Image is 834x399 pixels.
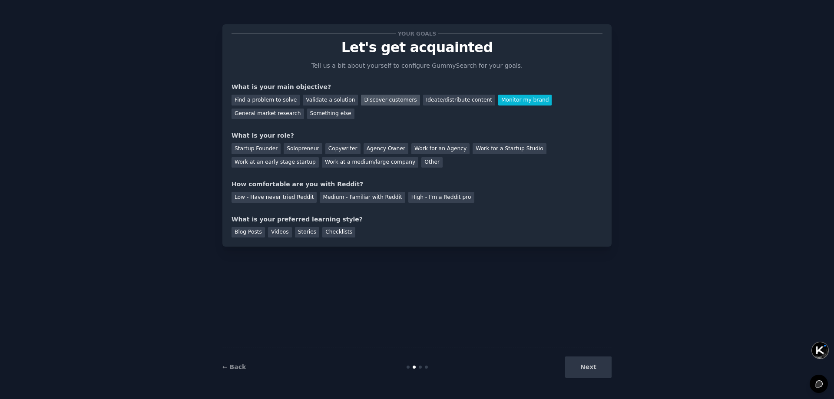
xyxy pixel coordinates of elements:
p: Let's get acquainted [232,40,602,55]
div: Other [421,157,443,168]
div: Stories [295,227,319,238]
div: Discover customers [361,95,420,106]
div: Monitor my brand [498,95,552,106]
div: Ideate/distribute content [423,95,495,106]
div: Startup Founder [232,143,281,154]
div: Work at a medium/large company [322,157,418,168]
div: Copywriter [325,143,361,154]
div: What is your preferred learning style? [232,215,602,224]
div: Medium - Familiar with Reddit [320,192,405,203]
div: Low - Have never tried Reddit [232,192,317,203]
a: ← Back [222,363,246,370]
div: Validate a solution [303,95,358,106]
div: Work for an Agency [411,143,470,154]
div: High - I'm a Reddit pro [408,192,474,203]
div: What is your main objective? [232,82,602,92]
div: Videos [268,227,292,238]
p: Tell us a bit about yourself to configure GummySearch for your goals. [308,61,526,70]
div: Agency Owner [364,143,408,154]
div: Solopreneur [284,143,322,154]
div: Something else [307,109,354,119]
div: How comfortable are you with Reddit? [232,180,602,189]
div: What is your role? [232,131,602,140]
div: Checklists [322,227,355,238]
div: Work for a Startup Studio [473,143,546,154]
div: Work at an early stage startup [232,157,319,168]
div: Blog Posts [232,227,265,238]
div: Find a problem to solve [232,95,300,106]
span: Your goals [396,29,438,38]
div: General market research [232,109,304,119]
